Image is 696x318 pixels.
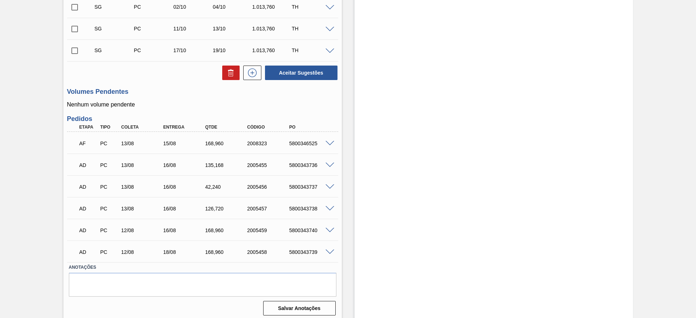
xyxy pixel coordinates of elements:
div: 5800343736 [287,162,335,168]
div: 168,960 [203,249,250,255]
div: 12/08/2025 [119,227,166,233]
div: Pedido de Compra [98,141,120,146]
div: Excluir Sugestões [219,66,240,80]
div: 126,720 [203,206,250,212]
div: 2005459 [245,227,293,233]
div: Aguardando Descarga [78,201,99,217]
button: Salvar Anotações [263,301,336,315]
div: 5800343738 [287,206,335,212]
button: Aceitar Sugestões [265,66,337,80]
div: Aguardando Faturamento [78,135,99,151]
div: 2005455 [245,162,293,168]
p: AD [79,249,98,255]
div: 16/08/2025 [161,227,208,233]
div: Aguardando Descarga [78,222,99,238]
div: 11/10/2025 [171,26,215,32]
div: 18/08/2025 [161,249,208,255]
div: Aguardando Descarga [78,179,99,195]
div: 13/08/2025 [119,162,166,168]
div: 2008323 [245,141,293,146]
p: Nenhum volume pendente [67,101,338,108]
div: 13/08/2025 [119,206,166,212]
div: 13/10/2025 [211,26,255,32]
div: Pedido de Compra [132,4,176,10]
div: 04/10/2025 [211,4,255,10]
div: Pedido de Compra [132,47,176,53]
div: 2005458 [245,249,293,255]
div: 5800343740 [287,227,335,233]
div: 13/08/2025 [119,184,166,190]
div: 16/08/2025 [161,206,208,212]
div: 2005456 [245,184,293,190]
div: Código [245,125,293,130]
div: Aceitar Sugestões [261,65,338,81]
div: Aguardando Descarga [78,244,99,260]
div: 12/08/2025 [119,249,166,255]
div: 1.013,760 [250,26,294,32]
div: Pedido de Compra [132,26,176,32]
div: TH [290,47,334,53]
h3: Volumes Pendentes [67,88,338,96]
div: 42,240 [203,184,250,190]
div: 1.013,760 [250,4,294,10]
div: 13/08/2025 [119,141,166,146]
label: Anotações [69,262,336,273]
div: 5800346525 [287,141,335,146]
div: 17/10/2025 [171,47,215,53]
p: AD [79,227,98,233]
div: 19/10/2025 [211,47,255,53]
div: Pedido de Compra [98,249,120,255]
p: AD [79,162,98,168]
div: Pedido de Compra [98,227,120,233]
div: Tipo [98,125,120,130]
div: 15/08/2025 [161,141,208,146]
div: 16/08/2025 [161,184,208,190]
div: Entrega [161,125,208,130]
div: TH [290,26,334,32]
div: Sugestão Criada [93,4,137,10]
div: Pedido de Compra [98,162,120,168]
div: Pedido de Compra [98,206,120,212]
div: Pedido de Compra [98,184,120,190]
p: AD [79,184,98,190]
div: 02/10/2025 [171,4,215,10]
h3: Pedidos [67,115,338,123]
div: 2005457 [245,206,293,212]
div: Nova sugestão [240,66,261,80]
div: 168,960 [203,141,250,146]
div: 1.013,760 [250,47,294,53]
div: Sugestão Criada [93,47,137,53]
div: 168,960 [203,227,250,233]
div: PO [287,125,335,130]
div: TH [290,4,334,10]
div: Etapa [78,125,99,130]
div: Qtde [203,125,250,130]
div: 135,168 [203,162,250,168]
div: 5800343737 [287,184,335,190]
div: 5800343739 [287,249,335,255]
div: 16/08/2025 [161,162,208,168]
p: AD [79,206,98,212]
div: Aguardando Descarga [78,157,99,173]
p: AF [79,141,98,146]
div: Coleta [119,125,166,130]
div: Sugestão Criada [93,26,137,32]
